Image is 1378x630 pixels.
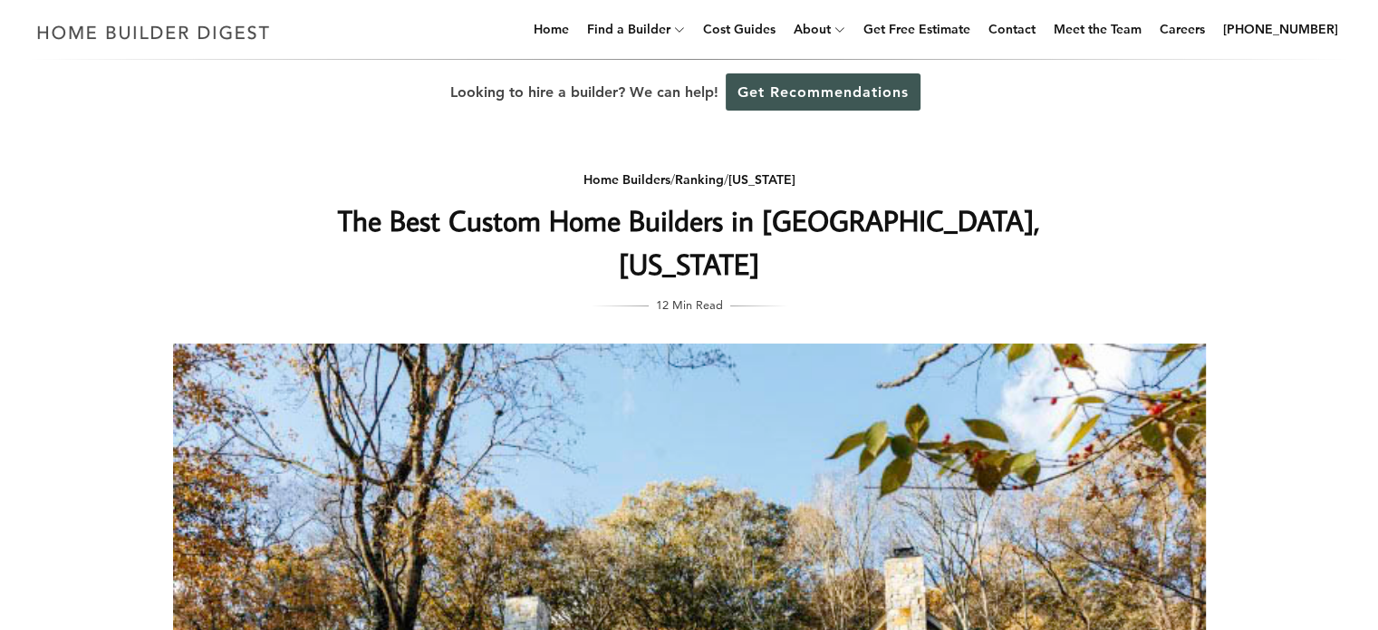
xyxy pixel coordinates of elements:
[328,199,1051,286] h1: The Best Custom Home Builders in [GEOGRAPHIC_DATA], [US_STATE]
[583,171,670,188] a: Home Builders
[728,171,795,188] a: [US_STATE]
[675,171,724,188] a: Ranking
[328,169,1051,191] div: / /
[29,15,278,50] img: Home Builder Digest
[656,295,723,315] span: 12 Min Read
[726,73,920,111] a: Get Recommendations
